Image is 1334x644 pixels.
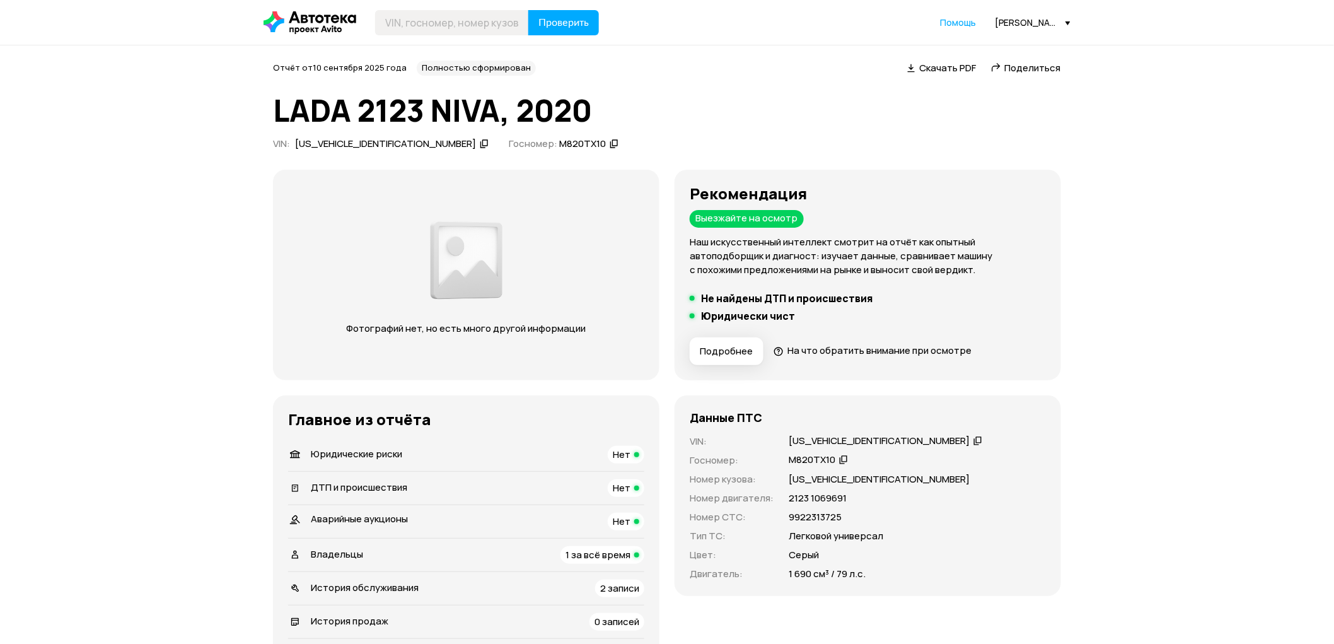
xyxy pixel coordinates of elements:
a: На что обратить внимание при осмотре [774,344,971,357]
span: Нет [613,448,630,461]
span: Аварийные аукционы [311,512,408,525]
p: Двигатель : [690,567,774,581]
p: 9922313725 [789,510,842,524]
input: VIN, госномер, номер кузова [375,10,529,35]
span: Скачать PDF [919,61,976,74]
span: Юридические риски [311,447,402,460]
span: Нет [613,515,630,528]
span: Подробнее [700,345,753,358]
div: [US_VEHICLE_IDENTIFICATION_NUMBER] [789,435,970,448]
a: Скачать PDF [907,61,976,74]
div: Выезжайте на осмотр [690,210,804,228]
span: 2 записи [600,582,639,595]
h5: Юридически чист [701,310,795,322]
p: Тип ТС : [690,529,774,543]
a: Поделиться [991,61,1061,74]
h4: Данные ПТС [690,411,762,424]
img: d89e54fb62fcf1f0.png [427,214,506,307]
p: Номер кузова : [690,472,774,486]
h3: Главное из отчёта [288,411,644,428]
p: Госномер : [690,454,774,467]
span: Поделиться [1005,61,1061,74]
p: 2123 1069691 [789,491,847,505]
p: Номер двигателя : [690,491,774,505]
span: История продаж [311,614,388,628]
p: Легковой универсал [789,529,883,543]
div: [PERSON_NAME][EMAIL_ADDRESS][DOMAIN_NAME] [995,16,1070,28]
h3: Рекомендация [690,185,1046,202]
a: Помощь [940,16,976,29]
div: М820ТХ10 [789,454,835,467]
div: Полностью сформирован [417,61,536,76]
span: VIN : [273,137,290,150]
p: Цвет : [690,548,774,562]
span: Помощь [940,16,976,28]
button: Проверить [528,10,599,35]
h1: LADA 2123 NIVA, 2020 [273,93,1061,127]
p: Фотографий нет, но есть много другой информации [334,322,598,336]
span: ДТП и происшествия [311,481,407,494]
div: [US_VEHICLE_IDENTIFICATION_NUMBER] [295,138,476,151]
p: Номер СТС : [690,510,774,524]
span: 0 записей [594,615,639,628]
p: 1 690 см³ / 79 л.с. [789,567,866,581]
p: [US_VEHICLE_IDENTIFICATION_NUMBER] [789,472,970,486]
p: Серый [789,548,819,562]
span: Нет [613,481,630,495]
span: Госномер: [509,137,557,150]
span: Отчёт от 10 сентября 2025 года [273,62,407,73]
span: Владельцы [311,547,363,561]
p: Наш искусственный интеллект смотрит на отчёт как опытный автоподборщик и диагност: изучает данные... [690,235,1046,277]
span: На что обратить внимание при осмотре [787,344,971,357]
div: М820ТХ10 [559,138,606,151]
p: VIN : [690,435,774,448]
span: 1 за всё время [565,548,630,561]
button: Подробнее [690,337,763,365]
span: Проверить [538,18,589,28]
h5: Не найдены ДТП и происшествия [701,292,873,305]
span: История обслуживания [311,581,419,594]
